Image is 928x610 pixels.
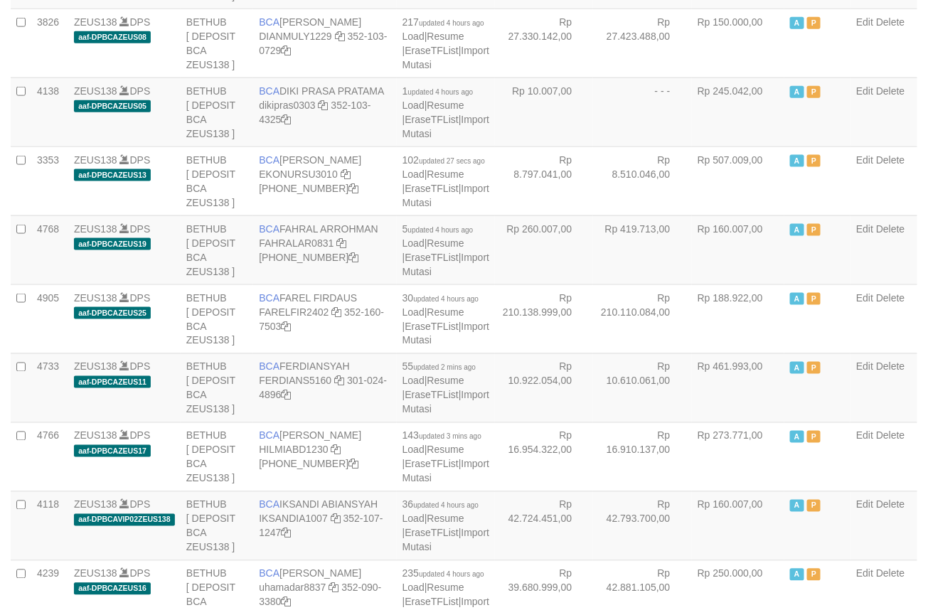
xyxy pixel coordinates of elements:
td: DPS [68,9,181,77]
td: - - - [593,77,691,146]
span: aaf-DPBCAZEUS13 [74,169,151,181]
span: 30 [402,292,479,304]
a: Delete [876,361,905,373]
a: FERDIANS5160 [259,375,331,387]
span: aaf-DPBCAZEUS19 [74,238,151,250]
span: Active [790,17,804,29]
span: aaf-DPBCAZEUS16 [74,583,151,595]
td: 4733 [31,353,68,422]
a: Edit [856,430,873,442]
a: Copy FAHRALAR0831 to clipboard [336,237,346,249]
a: uhamadar8837 [259,582,326,594]
a: ZEUS138 [74,361,117,373]
span: 36 [402,499,479,510]
td: Rp 160.007,00 [692,491,784,560]
td: IKSANDI ABIANSYAH 352-107-1247 [253,491,396,560]
a: Edit [856,292,873,304]
a: Delete [876,292,905,304]
td: BETHUB [ DEPOSIT BCA ZEUS138 ] [181,77,253,146]
span: BCA [259,223,279,235]
td: Rp 160.007,00 [692,215,784,284]
span: Paused [807,500,821,512]
td: BETHUB [ DEPOSIT BCA ZEUS138 ] [181,353,253,422]
td: Rp 273.771,00 [692,422,784,491]
a: Copy 3520903380 to clipboard [282,596,292,608]
td: BETHUB [ DEPOSIT BCA ZEUS138 ] [181,215,253,284]
a: ZEUS138 [74,16,117,28]
span: 235 [402,568,484,579]
td: Rp 8.797.041,00 [495,146,593,215]
a: Load [402,100,425,111]
a: Resume [427,582,464,594]
a: Copy 3521071247 to clipboard [282,528,292,539]
span: BCA [259,361,279,373]
a: Copy 3521030729 to clipboard [282,45,292,56]
a: Import Mutasi [402,528,489,553]
a: Copy 3521034325 to clipboard [282,114,292,125]
td: Rp 16.910.137,00 [593,422,691,491]
a: ZEUS138 [74,568,117,579]
span: Active [790,362,804,374]
td: Rp 507.009,00 [692,146,784,215]
a: Edit [856,568,873,579]
td: 4905 [31,284,68,353]
td: 4768 [31,215,68,284]
span: | | | [402,499,489,553]
span: Active [790,224,804,236]
a: Resume [427,444,464,456]
td: Rp 245.042,00 [692,77,784,146]
td: Rp 8.510.046,00 [593,146,691,215]
span: Paused [807,362,821,374]
span: aaf-DPBCAVIP02ZEUS138 [74,514,175,526]
a: Import Mutasi [402,114,489,139]
a: EraseTFList [405,321,458,332]
span: Active [790,431,804,443]
a: Import Mutasi [402,45,489,70]
td: DPS [68,146,181,215]
a: Edit [856,361,873,373]
a: ZEUS138 [74,292,117,304]
td: DPS [68,215,181,284]
td: Rp 16.954.322,00 [495,422,593,491]
a: Copy 3521607503 to clipboard [282,321,292,332]
span: BCA [259,85,279,97]
td: [PERSON_NAME] [PHONE_NUMBER] [253,422,396,491]
span: updated 4 hours ago [419,19,484,27]
a: Resume [427,306,464,318]
a: FAHRALAR0831 [259,237,334,249]
td: Rp 419.713,00 [593,215,691,284]
span: 217 [402,16,484,28]
td: BETHUB [ DEPOSIT BCA ZEUS138 ] [181,491,253,560]
td: 3826 [31,9,68,77]
td: Rp 42.724.451,00 [495,491,593,560]
td: DPS [68,77,181,146]
span: updated 4 hours ago [408,88,474,96]
a: Import Mutasi [402,183,489,208]
a: Load [402,444,425,456]
span: Paused [807,155,821,167]
a: Load [402,375,425,387]
td: Rp 260.007,00 [495,215,593,284]
a: Delete [876,499,905,510]
span: | | | [402,85,489,139]
span: Paused [807,293,821,305]
td: Rp 42.793.700,00 [593,491,691,560]
span: updated 2 mins ago [413,364,476,372]
td: Rp 210.110.084,00 [593,284,691,353]
span: updated 3 mins ago [419,433,481,441]
a: HILMIABD1230 [259,444,328,456]
td: BETHUB [ DEPOSIT BCA ZEUS138 ] [181,284,253,353]
a: Load [402,513,425,525]
a: Copy DIANMULY1229 to clipboard [335,31,345,42]
td: Rp 10.610.061,00 [593,353,691,422]
td: BETHUB [ DEPOSIT BCA ZEUS138 ] [181,422,253,491]
span: aaf-DPBCAZEUS08 [74,31,151,43]
a: EraseTFList [405,459,458,470]
td: Rp 10.922.054,00 [495,353,593,422]
td: FERDIANSYAH 301-024-4896 [253,353,396,422]
a: ZEUS138 [74,499,117,510]
a: Delete [876,430,905,442]
a: Copy 5665095158 to clipboard [348,252,358,263]
span: aaf-DPBCAZEUS17 [74,445,151,457]
a: Load [402,237,425,249]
